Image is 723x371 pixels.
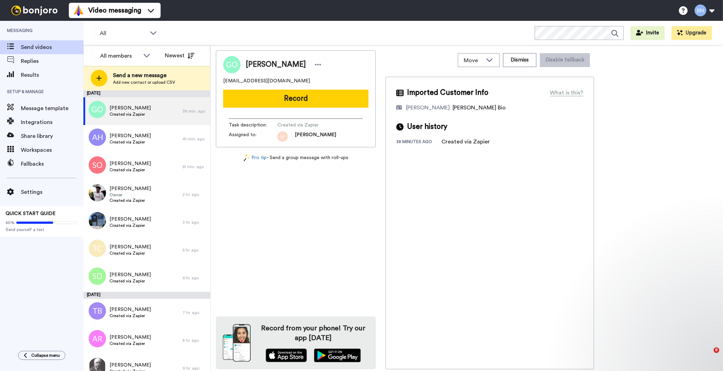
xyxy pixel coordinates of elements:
[88,6,141,15] span: Video messaging
[407,88,488,98] span: Imported Customer Info
[407,122,447,132] span: User history
[83,90,210,97] div: [DATE]
[244,154,267,162] a: Pro tip
[182,275,207,281] div: 6 hr. ago
[540,53,590,67] button: Disable fallback
[109,185,151,192] span: [PERSON_NAME]
[109,192,151,198] span: Owner
[223,77,310,84] span: [EMAIL_ADDRESS][DOMAIN_NAME]
[216,154,376,162] div: - Send a group message with roll-ups
[6,220,15,225] span: 60%
[109,244,151,250] span: [PERSON_NAME]
[109,167,151,173] span: Created via Zapier
[182,247,207,253] div: 5 hr. ago
[109,216,151,223] span: [PERSON_NAME]
[182,220,207,225] div: 3 hr. ago
[266,348,307,362] img: appstore
[18,351,65,360] button: Collapse menu
[83,292,210,299] div: [DATE]
[109,313,151,319] span: Created via Zapier
[109,271,151,278] span: [PERSON_NAME]
[8,6,60,15] img: bj-logo-header-white.svg
[21,57,83,65] span: Replies
[160,49,200,63] button: Newest
[182,108,207,114] div: 38 min. ago
[314,348,361,362] img: playstore
[6,211,56,216] span: QUICK START GUIDE
[258,323,369,343] h4: Record from your phone! Try our app [DATE]
[182,136,207,142] div: 41 min. ago
[100,52,140,60] div: All members
[453,105,506,110] span: [PERSON_NAME] Bio
[109,334,151,341] span: [PERSON_NAME]
[223,324,251,362] img: download
[182,338,207,343] div: 8 hr. ago
[295,131,336,142] span: [PERSON_NAME]
[441,138,490,146] div: Created via Zapier
[31,353,60,358] span: Collapse menu
[277,131,288,142] img: sf.png
[229,122,277,129] span: Task description :
[109,112,151,117] span: Created via Zapier
[699,347,716,364] iframe: Intercom live chat
[672,26,712,40] button: Upgrade
[89,212,106,229] img: 27bfe446-945b-491c-8645-f68daf60d90f.jpg
[714,347,719,353] span: 8
[109,132,151,139] span: [PERSON_NAME]
[109,341,151,346] span: Created via Zapier
[113,80,175,85] span: Add new contact or upload CSV
[89,184,106,201] img: 75646381-a158-4099-b15a-074faaca61c9.jpg
[109,105,151,112] span: [PERSON_NAME]
[631,26,665,40] button: Invite
[21,104,83,113] span: Message template
[89,267,106,285] img: sd.png
[182,164,207,170] div: 51 min. ago
[21,118,83,126] span: Integrations
[100,29,146,38] span: All
[182,310,207,315] div: 7 hr. ago
[229,131,277,142] span: Assigned to:
[182,365,207,371] div: 9 hr. ago
[244,154,250,162] img: magic-wand.svg
[109,223,151,228] span: Created via Zapier
[6,227,78,232] span: Send yourself a test
[21,188,83,196] span: Settings
[396,139,441,146] div: 38 minutes ago
[89,330,106,347] img: ar.png
[277,122,343,129] span: Created via Zapier
[550,89,583,97] div: What is this?
[223,90,368,108] button: Record
[246,59,306,70] span: [PERSON_NAME]
[21,160,83,168] span: Fallbacks
[89,302,106,320] img: tb.png
[503,53,536,67] button: Dismiss
[406,104,450,112] div: [PERSON_NAME]
[89,129,106,146] img: ah.png
[73,5,84,16] img: vm-color.svg
[89,156,106,174] img: so.png
[464,56,482,65] span: Move
[109,160,151,167] span: [PERSON_NAME]
[109,306,151,313] span: [PERSON_NAME]
[109,139,151,145] span: Created via Zapier
[89,101,106,118] img: go.png
[21,146,83,154] span: Workspaces
[89,240,106,257] img: tc.png
[109,198,151,203] span: Created via Zapier
[21,43,83,51] span: Send videos
[113,71,175,80] span: Send a new message
[109,362,151,369] span: [PERSON_NAME]
[109,250,151,256] span: Created via Zapier
[21,71,83,79] span: Results
[21,132,83,140] span: Share library
[182,192,207,197] div: 2 hr. ago
[109,278,151,284] span: Created via Zapier
[223,56,241,73] img: Image of Genelle Oliver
